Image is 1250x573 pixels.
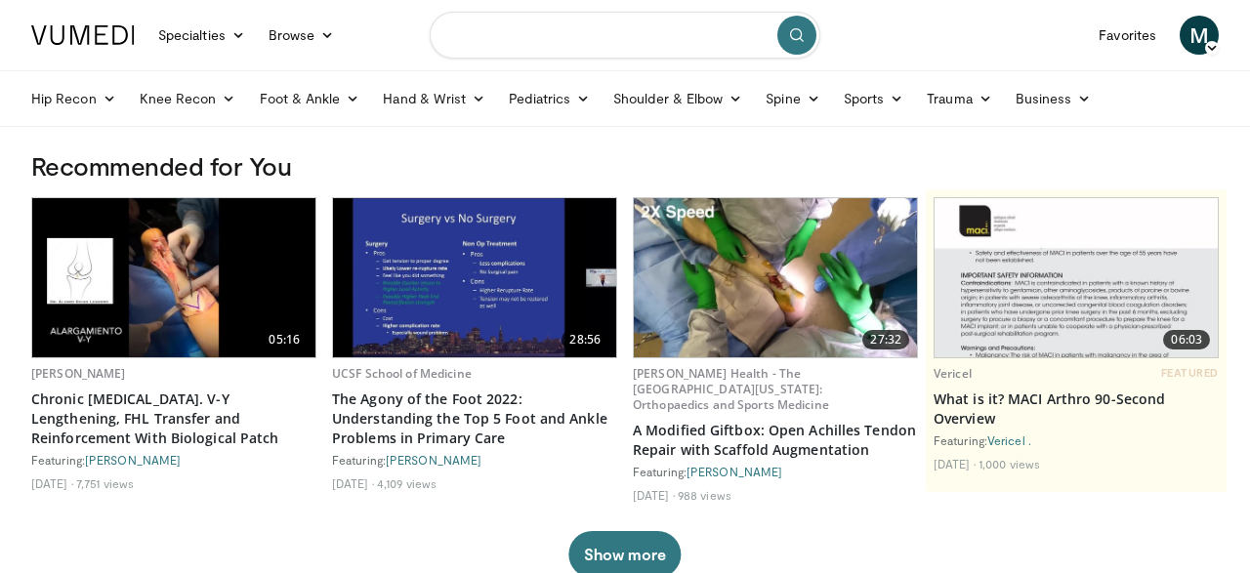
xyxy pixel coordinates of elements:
li: [DATE] [332,475,374,491]
span: FEATURED [1161,366,1219,380]
div: Featuring: [332,452,617,468]
div: Featuring: [633,464,918,479]
div: Featuring: [934,432,1219,448]
li: 4,109 views [377,475,437,491]
span: 05:16 [261,330,308,349]
li: 1,000 views [979,456,1040,471]
a: What is it? MACI Arthro 90-Second Overview [934,389,1219,429]
a: Business [1004,79,1104,118]
span: 06:03 [1163,330,1210,349]
img: 3b42ab9d-0d12-4c4e-9810-dbb747d5cb5c.620x360_q85_upscale.jpg [634,198,917,357]
h3: Recommended for You [31,150,1219,182]
a: Pediatrics [497,79,602,118]
img: 86235695-6742-4e26-9666-bb360c3b1117.620x360_q85_upscale.jpg [32,198,315,357]
a: 06:03 [935,198,1218,357]
a: Hip Recon [20,79,128,118]
a: [PERSON_NAME] [31,365,126,382]
li: 988 views [678,487,731,503]
a: 05:16 [32,198,315,357]
a: Hand & Wrist [371,79,497,118]
div: Featuring: [31,452,316,468]
a: Favorites [1087,16,1168,55]
a: [PERSON_NAME] [687,465,782,478]
a: A Modified Giftbox: Open Achilles Tendon Repair with Scaffold Augmentation [633,421,918,460]
span: 27:32 [862,330,909,349]
a: Browse [257,16,347,55]
li: 7,751 views [76,475,134,491]
a: [PERSON_NAME] [386,453,481,467]
a: [PERSON_NAME] [85,453,181,467]
a: Sports [832,79,916,118]
img: aa6cc8ed-3dbf-4b6a-8d82-4a06f68b6688.620x360_q85_upscale.jpg [935,198,1218,357]
input: Search topics, interventions [430,12,820,59]
img: 91920a99-1ae0-43e4-aa0d-505db878dbc8.620x360_q85_upscale.jpg [333,198,616,357]
a: 28:56 [333,198,616,357]
a: The Agony of the Foot 2022: Understanding the Top 5 Foot and Ankle Problems in Primary Care [332,389,617,448]
a: Knee Recon [128,79,248,118]
a: 27:32 [634,198,917,357]
a: Vericel [934,365,972,382]
span: 28:56 [562,330,608,349]
a: M [1180,16,1219,55]
a: Shoulder & Elbow [602,79,754,118]
li: [DATE] [31,475,73,491]
a: Spine [754,79,831,118]
a: Chronic [MEDICAL_DATA]. V-Y Lengthening, FHL Transfer and Reinforcement With Biological Patch [31,389,316,448]
li: [DATE] [934,456,976,471]
a: [PERSON_NAME] Health - The [GEOGRAPHIC_DATA][US_STATE]: Orthopaedics and Sports Medicine [633,365,829,413]
img: VuMedi Logo [31,25,135,45]
a: UCSF School of Medicine [332,365,472,382]
a: Specialties [146,16,257,55]
a: Vericel . [987,433,1031,447]
a: Trauma [915,79,1004,118]
a: Foot & Ankle [248,79,372,118]
li: [DATE] [633,487,675,503]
